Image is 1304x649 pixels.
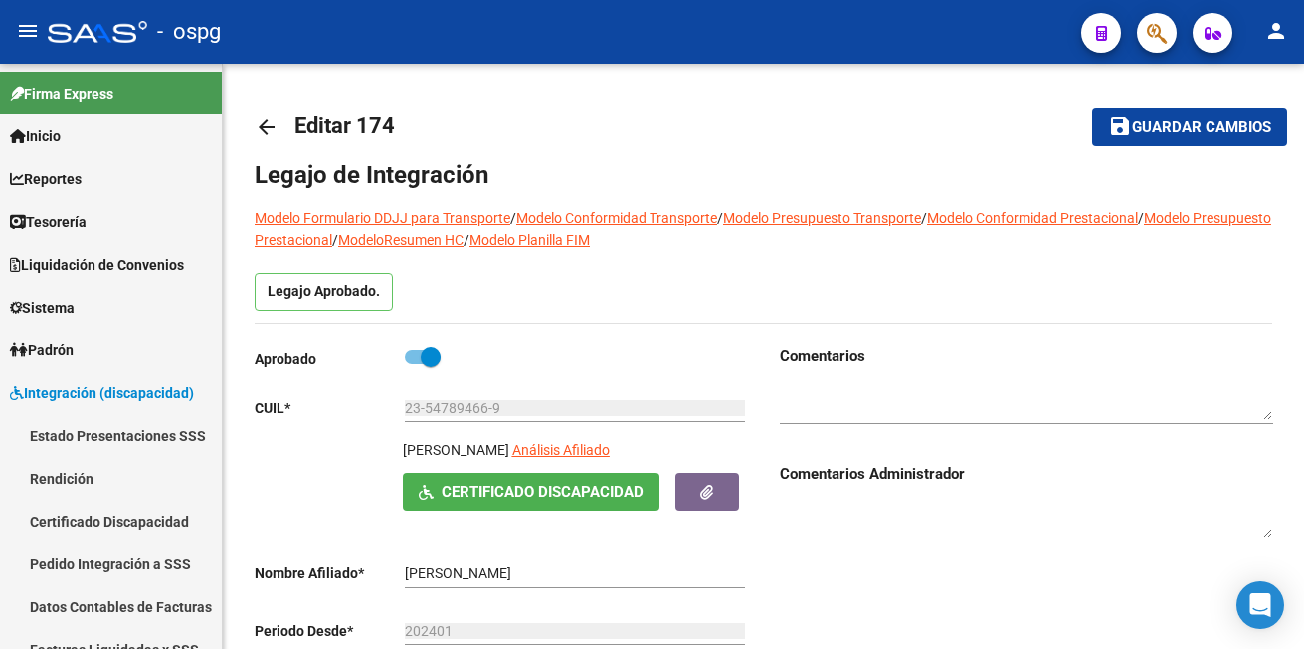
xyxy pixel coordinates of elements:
[1132,119,1271,137] span: Guardar cambios
[512,442,610,458] span: Análisis Afiliado
[927,210,1138,226] a: Modelo Conformidad Prestacional
[780,463,1273,485] h3: Comentarios Administrador
[1092,108,1287,145] button: Guardar cambios
[255,273,393,311] p: Legajo Aprobado.
[294,113,395,138] span: Editar 174
[16,19,40,43] mat-icon: menu
[10,211,87,233] span: Tesorería
[157,10,221,54] span: - ospg
[255,397,405,419] p: CUIL
[338,232,464,248] a: ModeloResumen HC
[10,297,75,319] span: Sistema
[723,210,921,226] a: Modelo Presupuesto Transporte
[403,439,509,461] p: [PERSON_NAME]
[10,168,82,190] span: Reportes
[1264,19,1288,43] mat-icon: person
[442,484,644,502] span: Certificado Discapacidad
[780,345,1273,367] h3: Comentarios
[255,159,1272,191] h1: Legajo de Integración
[403,473,659,510] button: Certificado Discapacidad
[10,83,113,105] span: Firma Express
[10,254,184,276] span: Liquidación de Convenios
[516,210,717,226] a: Modelo Conformidad Transporte
[255,348,405,370] p: Aprobado
[469,232,590,248] a: Modelo Planilla FIM
[10,339,74,361] span: Padrón
[255,210,510,226] a: Modelo Formulario DDJJ para Transporte
[1108,114,1132,138] mat-icon: save
[10,125,61,147] span: Inicio
[255,620,405,642] p: Periodo Desde
[255,562,405,584] p: Nombre Afiliado
[255,115,279,139] mat-icon: arrow_back
[10,382,194,404] span: Integración (discapacidad)
[1236,581,1284,629] div: Open Intercom Messenger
